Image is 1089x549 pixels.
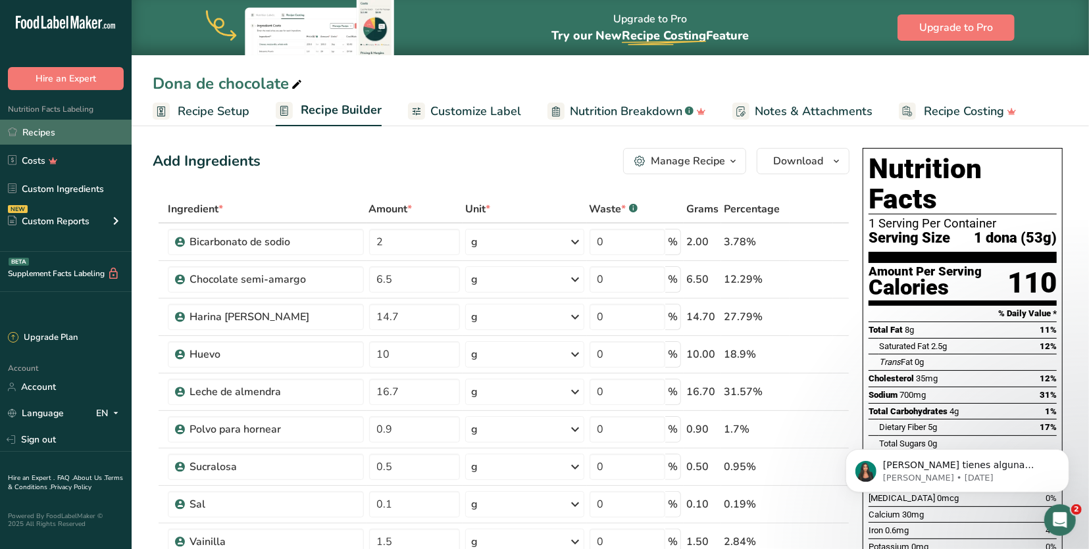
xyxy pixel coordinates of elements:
[465,201,490,217] span: Unit
[471,459,478,475] div: g
[899,390,926,400] span: 700mg
[899,97,1017,126] a: Recipe Costing
[190,234,354,250] div: Bicarbonato de sodio
[408,97,521,126] a: Customize Label
[869,266,982,278] div: Amount Per Serving
[924,103,1004,120] span: Recipe Costing
[879,357,913,367] span: Fat
[1040,325,1057,335] span: 11%
[686,201,719,217] span: Grams
[869,230,950,247] span: Serving Size
[153,97,249,126] a: Recipe Setup
[8,67,124,90] button: Hire an Expert
[869,510,900,519] span: Calcium
[919,20,993,36] span: Upgrade to Pro
[430,103,521,120] span: Customize Label
[724,421,787,437] div: 1.7%
[8,512,124,528] div: Powered By FoodLabelMaker © 2025 All Rights Reserved
[168,201,223,217] span: Ingredient
[51,483,91,492] a: Privacy Policy
[915,357,924,367] span: 0g
[190,346,354,362] div: Huevo
[1040,341,1057,351] span: 12%
[190,309,354,325] div: Harina [PERSON_NAME]
[686,384,719,400] div: 16.70
[686,496,719,512] div: 0.10
[471,346,478,362] div: g
[869,278,982,297] div: Calories
[190,496,354,512] div: Sal
[724,496,787,512] div: 0.19%
[732,97,873,126] a: Notes & Attachments
[826,421,1089,513] iframe: Intercom notifications message
[869,406,948,416] span: Total Carbohydrates
[190,384,354,400] div: Leche de almendra
[8,205,28,213] div: NEW
[686,421,719,437] div: 0.90
[869,306,1057,322] section: % Daily Value *
[551,28,749,43] span: Try our New Feature
[879,341,929,351] span: Saturated Fat
[153,72,305,95] div: Dona de chocolate
[869,525,883,535] span: Iron
[1040,390,1057,400] span: 31%
[8,402,64,425] a: Language
[905,325,914,335] span: 8g
[73,473,105,483] a: About Us .
[1040,373,1057,383] span: 12%
[471,384,478,400] div: g
[276,95,382,127] a: Recipe Builder
[590,201,638,217] div: Waste
[471,234,478,250] div: g
[974,230,1057,247] span: 1 dona (53g)
[724,384,787,400] div: 31.57%
[369,201,413,217] span: Amount
[724,346,787,362] div: 18.9%
[471,421,478,437] div: g
[916,373,938,383] span: 35mg
[8,214,89,228] div: Custom Reports
[8,331,78,345] div: Upgrade Plan
[686,459,719,475] div: 0.50
[773,153,823,169] span: Download
[1071,504,1082,515] span: 2
[178,103,249,120] span: Recipe Setup
[547,97,706,126] a: Nutrition Breakdown
[551,1,749,55] div: Upgrade to Pro
[471,309,478,325] div: g
[190,459,354,475] div: Sucralosa
[869,373,914,383] span: Cholesterol
[686,272,719,287] div: 6.50
[1007,266,1057,300] div: 110
[898,14,1015,41] button: Upgrade to Pro
[623,148,746,174] button: Manage Recipe
[869,217,1057,230] div: 1 Serving Per Container
[9,258,29,266] div: BETA
[190,272,354,287] div: Chocolate semi-amargo
[8,473,123,492] a: Terms & Conditions .
[879,357,901,367] i: Trans
[686,234,719,250] div: 2.00
[724,309,787,325] div: 27.79%
[757,148,849,174] button: Download
[885,525,909,535] span: 0.6mg
[931,341,947,351] span: 2.5g
[570,103,682,120] span: Nutrition Breakdown
[869,325,903,335] span: Total Fat
[724,234,787,250] div: 3.78%
[950,406,959,416] span: 4g
[57,473,73,483] a: FAQ .
[471,496,478,512] div: g
[1045,406,1057,416] span: 1%
[724,201,780,217] span: Percentage
[8,473,55,483] a: Hire an Expert .
[1044,504,1076,536] iframe: Intercom live chat
[724,272,787,287] div: 12.29%
[622,28,706,43] span: Recipe Costing
[301,101,382,119] span: Recipe Builder
[153,151,261,172] div: Add Ingredients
